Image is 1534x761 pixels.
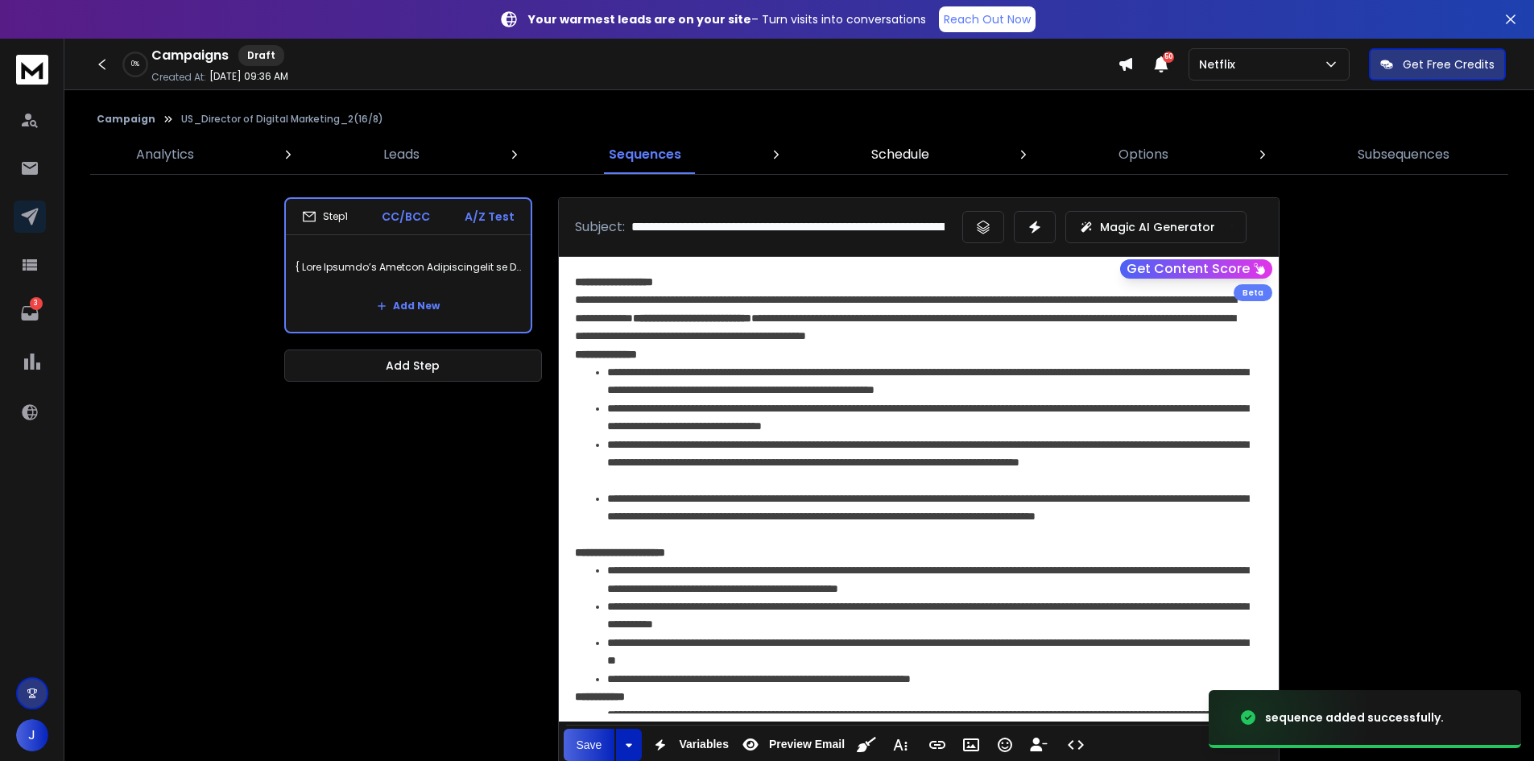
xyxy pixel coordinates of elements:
button: Campaign [97,113,155,126]
button: More Text [885,729,916,761]
p: 3 [30,297,43,310]
p: Netflix [1199,56,1242,72]
a: 3 [14,297,46,329]
p: Subject: [575,217,625,237]
button: Save [564,729,615,761]
button: Get Content Score [1120,259,1272,279]
div: Draft [238,45,284,66]
button: Variables [645,729,732,761]
p: Magic AI Generator [1100,219,1215,235]
a: Leads [374,135,429,174]
p: 0 % [131,60,139,69]
button: Add Step [284,349,542,382]
p: A/Z Test [465,209,515,225]
p: Sequences [609,145,681,164]
img: logo [16,55,48,85]
a: Sequences [599,135,691,174]
button: Preview Email [735,729,848,761]
a: Schedule [862,135,939,174]
button: Magic AI Generator [1065,211,1247,243]
p: Analytics [136,145,194,164]
p: Leads [383,145,420,164]
span: Preview Email [766,738,848,751]
li: Step1CC/BCCA/Z Test{ Lore Ipsumdo’s Ametcon Adipiscingelit se Doeiusmo Te Incidid Utlaboree| Dolo... [284,197,532,333]
strong: Your warmest leads are on your site [528,11,751,27]
p: US_Director of Digital Marketing_2(16/8) [181,113,383,126]
span: Variables [676,738,732,751]
button: Code View [1061,729,1091,761]
h1: Campaigns [151,46,229,65]
a: Analytics [126,135,204,174]
button: J [16,719,48,751]
a: Subsequences [1348,135,1459,174]
a: Options [1109,135,1178,174]
p: Created At: [151,71,206,84]
span: 50 [1163,52,1174,63]
p: Get Free Credits [1403,56,1495,72]
a: Reach Out Now [939,6,1036,32]
p: Subsequences [1358,145,1449,164]
p: Options [1118,145,1168,164]
p: Schedule [871,145,929,164]
button: Add New [364,290,453,322]
button: Get Free Credits [1369,48,1506,81]
button: Insert Image (Ctrl+P) [956,729,986,761]
button: Emoticons [990,729,1020,761]
p: CC/BCC [382,209,430,225]
button: Insert Unsubscribe Link [1023,729,1054,761]
p: { Lore Ipsumdo’s Ametcon Adipiscingelit se Doeiusmo Te Incidid Utlaboree| Dolor Magnaaliq Enimad ... [296,245,521,290]
button: Insert Link (Ctrl+K) [922,729,953,761]
p: Reach Out Now [944,11,1031,27]
p: – Turn visits into conversations [528,11,926,27]
div: Step 1 [302,209,348,224]
div: Beta [1234,284,1272,301]
p: [DATE] 09:36 AM [209,70,288,83]
div: sequence added successfully. [1265,709,1444,726]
